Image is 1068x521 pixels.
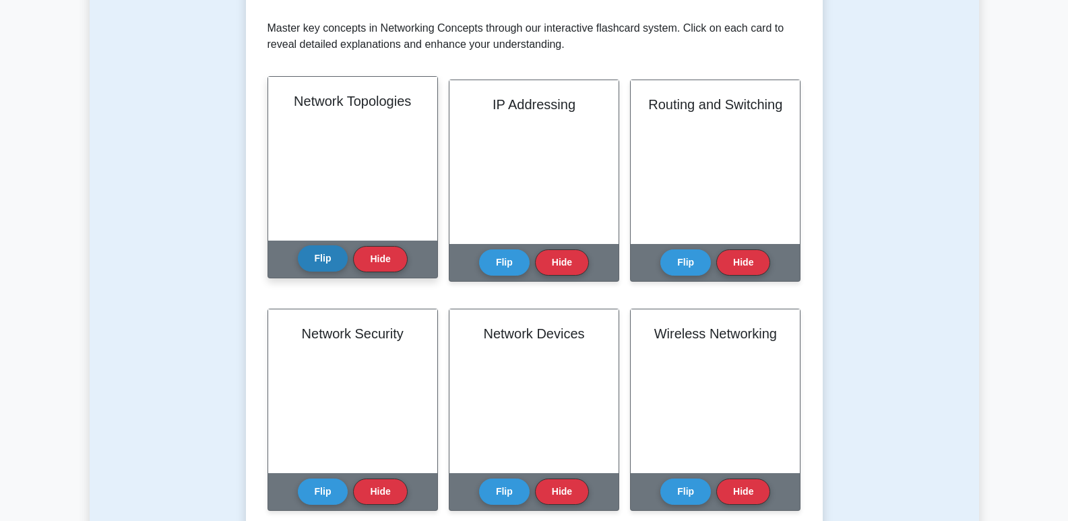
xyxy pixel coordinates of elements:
[353,479,407,505] button: Hide
[660,479,711,505] button: Flip
[466,326,602,342] h2: Network Devices
[716,479,770,505] button: Hide
[466,96,602,113] h2: IP Addressing
[284,326,421,342] h2: Network Security
[298,245,348,272] button: Flip
[268,20,801,53] p: Master key concepts in Networking Concepts through our interactive flashcard system. Click on eac...
[479,249,530,276] button: Flip
[479,479,530,505] button: Flip
[353,246,407,272] button: Hide
[535,249,589,276] button: Hide
[647,326,784,342] h2: Wireless Networking
[298,479,348,505] button: Flip
[716,249,770,276] button: Hide
[660,249,711,276] button: Flip
[647,96,784,113] h2: Routing and Switching
[284,93,421,109] h2: Network Topologies
[535,479,589,505] button: Hide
